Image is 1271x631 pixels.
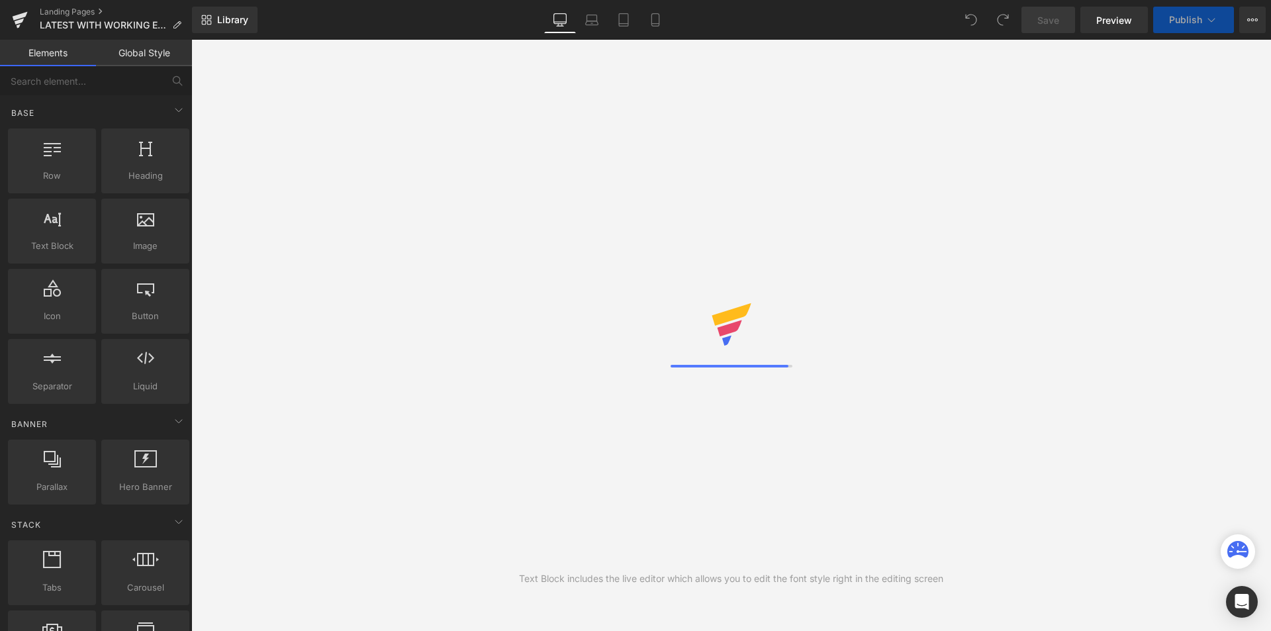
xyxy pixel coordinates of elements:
a: Preview [1080,7,1148,33]
span: Save [1037,13,1059,27]
button: Redo [990,7,1016,33]
span: Tabs [12,581,92,595]
span: Base [10,107,36,119]
span: Row [12,169,92,183]
span: Preview [1096,13,1132,27]
span: Heading [105,169,185,183]
div: Text Block includes the live editor which allows you to edit the font style right in the editing ... [519,571,943,586]
a: Landing Pages [40,7,192,17]
span: LATEST WITH WORKING ELEMENTS [40,20,167,30]
button: More [1239,7,1266,33]
span: Separator [12,379,92,393]
button: Undo [958,7,984,33]
span: Text Block [12,239,92,253]
div: Open Intercom Messenger [1226,586,1258,618]
span: Library [217,14,248,26]
span: Publish [1169,15,1202,25]
span: Hero Banner [105,480,185,494]
span: Liquid [105,379,185,393]
span: Stack [10,518,42,531]
a: Global Style [96,40,192,66]
span: Button [105,309,185,323]
button: Publish [1153,7,1234,33]
span: Image [105,239,185,253]
span: Parallax [12,480,92,494]
span: Carousel [105,581,185,595]
span: Icon [12,309,92,323]
a: Laptop [576,7,608,33]
a: Desktop [544,7,576,33]
a: New Library [192,7,258,33]
a: Tablet [608,7,639,33]
a: Mobile [639,7,671,33]
span: Banner [10,418,49,430]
